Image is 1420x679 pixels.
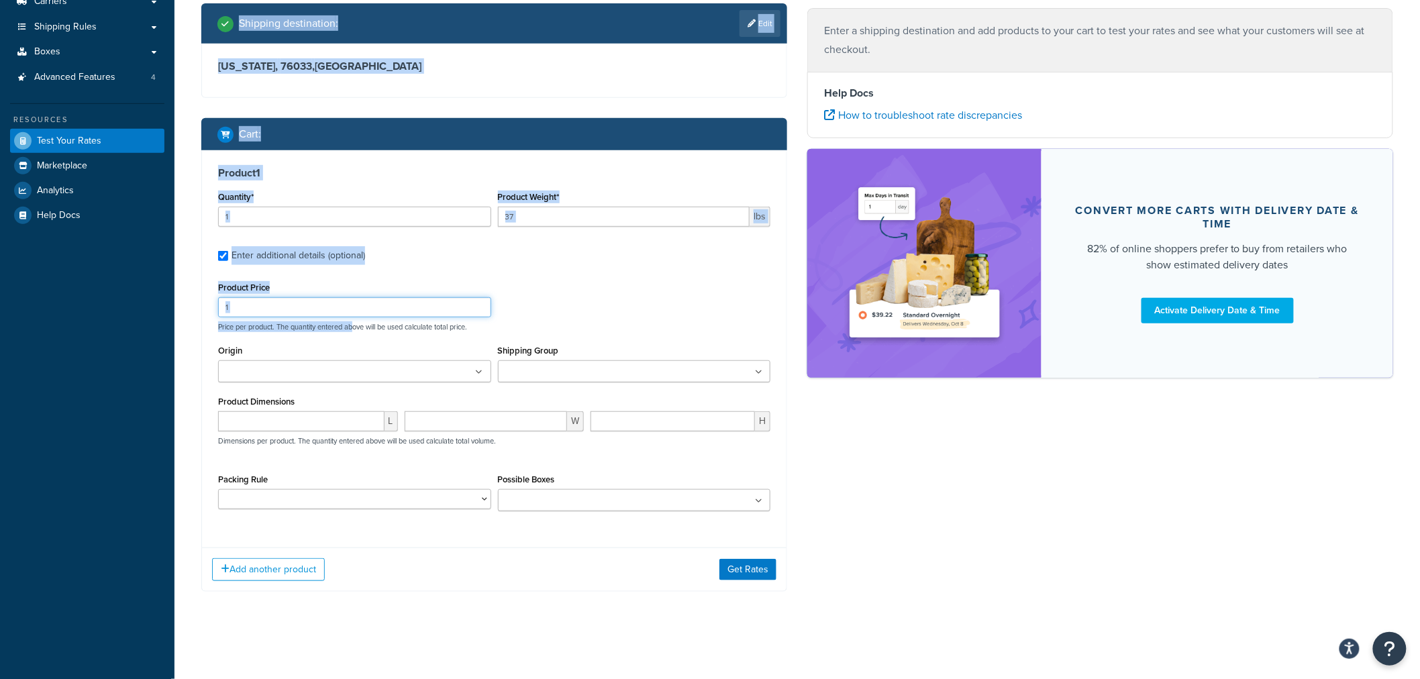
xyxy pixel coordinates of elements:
[824,85,1376,101] h4: Help Docs
[10,114,164,125] div: Resources
[10,154,164,178] a: Marketplace
[215,322,774,331] p: Price per product. The quantity entered above will be used calculate total price.
[498,474,555,484] label: Possible Boxes
[218,192,254,202] label: Quantity*
[740,10,780,37] a: Edit
[841,169,1009,358] img: feature-image-ddt-36eae7f7280da8017bfb280eaccd9c446f90b1fe08728e4019434db127062ab4.png
[498,207,750,227] input: 0.00
[719,559,776,580] button: Get Rates
[10,65,164,90] a: Advanced Features4
[218,474,268,484] label: Packing Rule
[218,346,242,356] label: Origin
[10,129,164,153] a: Test Your Rates
[755,411,770,431] span: H
[385,411,398,431] span: L
[10,65,164,90] li: Advanced Features
[1142,298,1294,323] a: Activate Delivery Date & Time
[10,15,164,40] a: Shipping Rules
[10,178,164,203] a: Analytics
[232,246,365,265] div: Enter additional details (optional)
[239,17,338,30] h2: Shipping destination :
[750,207,770,227] span: lbs
[239,128,261,140] h2: Cart :
[218,166,770,180] h3: Product 1
[215,436,496,446] p: Dimensions per product. The quantity entered above will be used calculate total volume.
[1074,204,1361,231] div: Convert more carts with delivery date & time
[218,282,270,293] label: Product Price
[37,136,101,147] span: Test Your Rates
[567,411,584,431] span: W
[1074,241,1361,273] div: 82% of online shoppers prefer to buy from retailers who show estimated delivery dates
[824,21,1376,59] p: Enter a shipping destination and add products to your cart to test your rates and see what your c...
[151,72,156,83] span: 4
[498,346,559,356] label: Shipping Group
[10,203,164,227] a: Help Docs
[498,192,560,202] label: Product Weight*
[10,40,164,64] a: Boxes
[212,558,325,581] button: Add another product
[37,210,81,221] span: Help Docs
[37,160,87,172] span: Marketplace
[218,207,491,227] input: 0.0
[824,107,1022,123] a: How to troubleshoot rate discrepancies
[218,397,295,407] label: Product Dimensions
[218,60,770,73] h3: [US_STATE], 76033 , [GEOGRAPHIC_DATA]
[218,251,228,261] input: Enter additional details (optional)
[34,21,97,33] span: Shipping Rules
[34,72,115,83] span: Advanced Features
[37,185,74,197] span: Analytics
[1373,632,1407,666] button: Open Resource Center
[34,46,60,58] span: Boxes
